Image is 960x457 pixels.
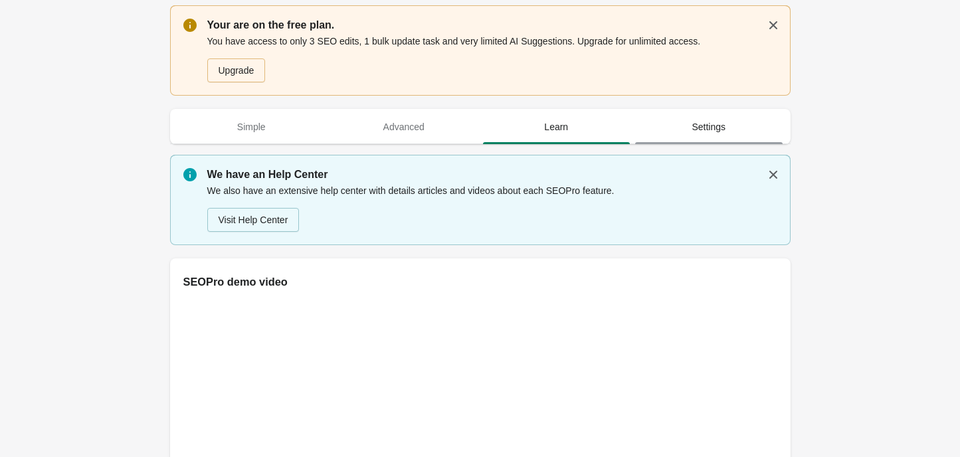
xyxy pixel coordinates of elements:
[207,33,777,84] div: You have access to only 3 SEO edits, 1 bulk update task and very limited AI Suggestions. Upgrade ...
[207,167,777,183] p: We have an Help Center
[178,115,326,139] span: Simple
[207,17,777,33] p: Your are on the free plan.
[207,58,266,82] a: Upgrade
[207,183,777,233] div: We also have an extensive help center with details articles and videos about each SEOPro feature.
[480,110,633,144] button: Learn
[183,275,777,288] h3: SEOPro demo video
[219,215,288,225] div: Visit Help Center
[175,110,328,144] button: Simple
[632,110,785,144] button: Settings
[330,115,478,139] span: Advanced
[328,110,480,144] button: Advanced
[207,208,300,232] a: Visit Help Center
[483,115,630,139] span: Learn
[635,115,783,139] span: Settings
[219,65,254,76] div: Upgrade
